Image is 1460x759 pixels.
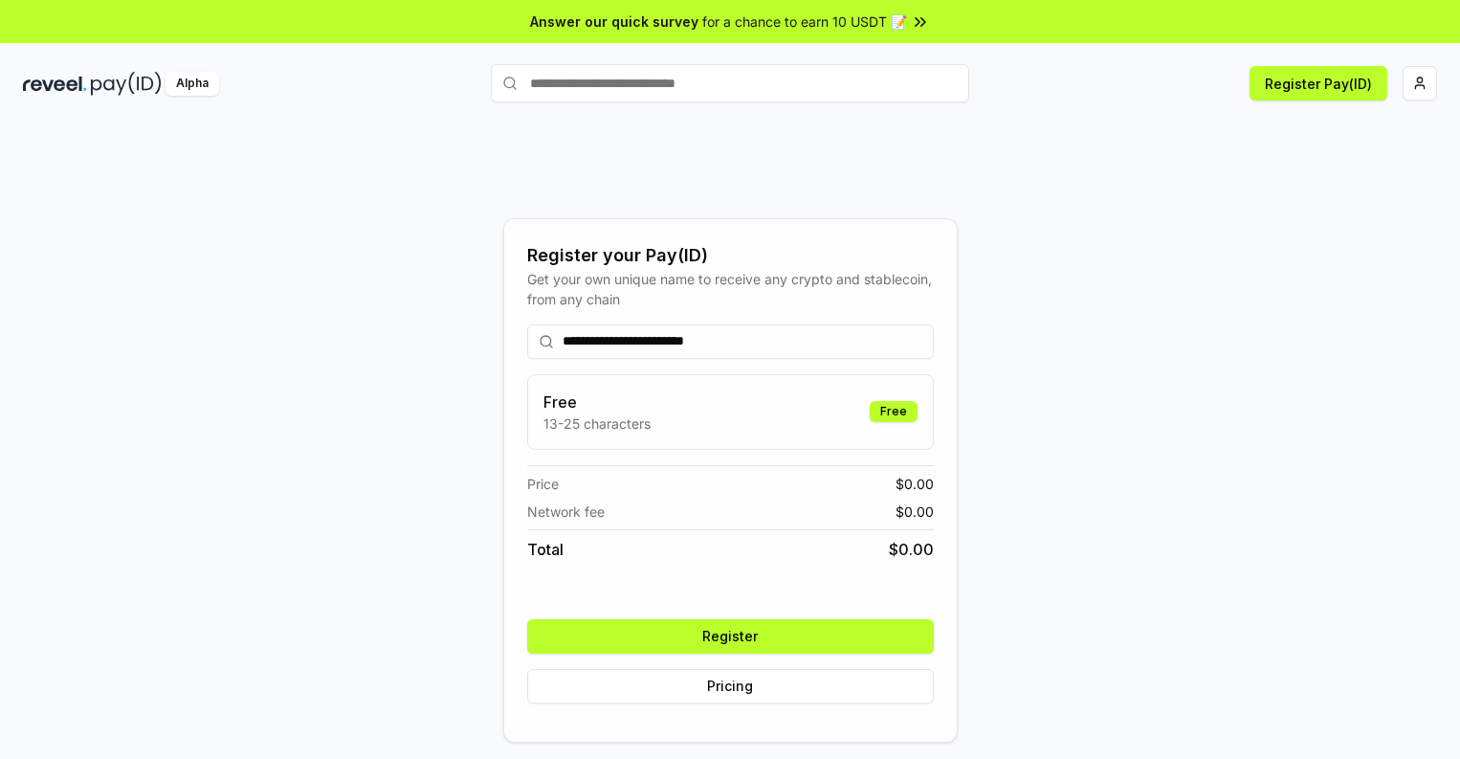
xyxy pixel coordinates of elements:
[889,538,934,561] span: $ 0.00
[527,538,564,561] span: Total
[530,11,698,32] span: Answer our quick survey
[527,669,934,703] button: Pricing
[91,72,162,96] img: pay_id
[527,502,605,522] span: Network fee
[527,242,934,269] div: Register your Pay(ID)
[527,269,934,309] div: Get your own unique name to receive any crypto and stablecoin, from any chain
[1250,66,1387,100] button: Register Pay(ID)
[527,619,934,654] button: Register
[896,474,934,494] span: $ 0.00
[543,413,651,434] p: 13-25 characters
[23,72,87,96] img: reveel_dark
[543,391,651,413] h3: Free
[870,401,918,422] div: Free
[702,11,907,32] span: for a chance to earn 10 USDT 📝
[527,474,559,494] span: Price
[896,502,934,522] span: $ 0.00
[166,72,219,96] div: Alpha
